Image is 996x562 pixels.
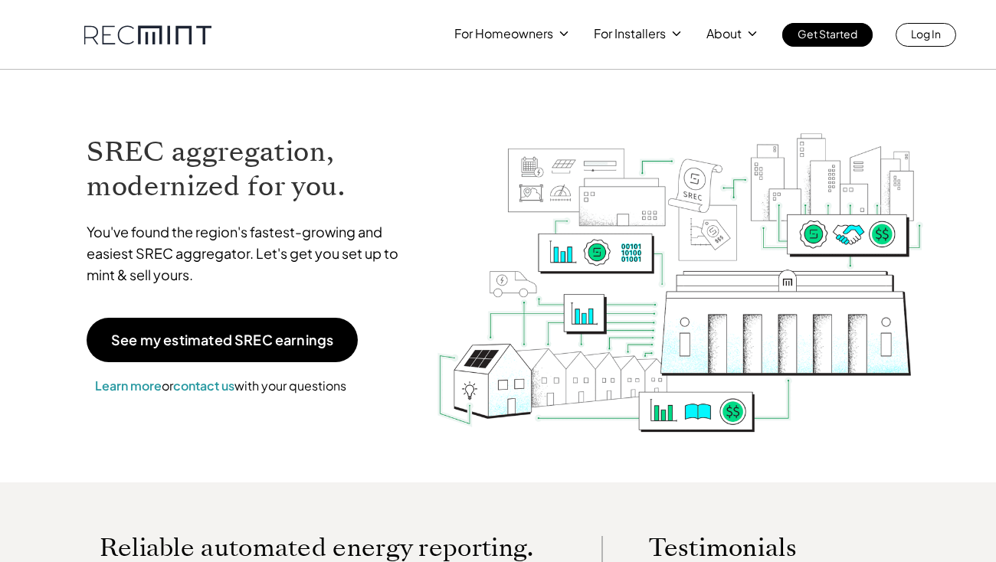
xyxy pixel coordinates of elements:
a: Log In [896,23,956,47]
p: See my estimated SREC earnings [111,333,333,347]
p: For Installers [594,23,666,44]
p: Reliable automated energy reporting. [100,536,556,559]
p: About [706,23,742,44]
a: Learn more [95,377,162,394]
a: contact us [173,377,234,394]
p: or with your questions [87,376,355,396]
h1: SREC aggregation, modernized for you. [87,135,413,204]
p: You've found the region's fastest-growing and easiest SREC aggregator. Let's get you set up to mi... [87,221,413,286]
a: See my estimated SREC earnings [87,318,358,362]
a: Get Started [782,23,873,47]
p: Log In [911,23,941,44]
p: For Homeowners [454,23,553,44]
img: RECmint value cycle [436,93,925,436]
p: Testimonials [649,536,877,559]
p: Get Started [798,23,857,44]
